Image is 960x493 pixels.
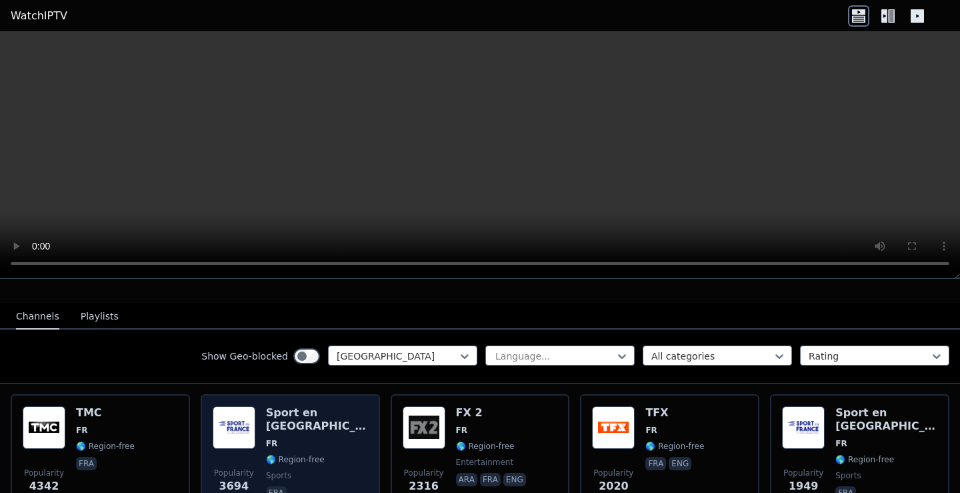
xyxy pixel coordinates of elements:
[456,473,477,486] p: ara
[835,470,861,481] span: sports
[782,406,825,449] img: Sport en France
[213,406,255,449] img: Sport en France
[593,468,633,478] span: Popularity
[76,441,135,452] span: 🌎 Region-free
[403,406,445,449] img: FX 2
[456,406,529,420] h6: FX 2
[645,457,666,470] p: fra
[16,304,59,330] button: Channels
[11,8,67,24] a: WatchIPTV
[645,406,704,420] h6: TFX
[669,457,691,470] p: eng
[835,438,847,449] span: FR
[76,457,97,470] p: fra
[81,304,119,330] button: Playlists
[456,425,467,436] span: FR
[404,468,444,478] span: Popularity
[456,457,514,468] span: entertainment
[214,468,254,478] span: Popularity
[645,441,704,452] span: 🌎 Region-free
[24,468,64,478] span: Popularity
[645,425,657,436] span: FR
[783,468,823,478] span: Popularity
[480,473,501,486] p: fra
[835,454,894,465] span: 🌎 Region-free
[76,406,135,420] h6: TMC
[592,406,635,449] img: TFX
[76,425,87,436] span: FR
[266,438,277,449] span: FR
[835,406,937,433] h6: Sport en [GEOGRAPHIC_DATA]
[266,454,325,465] span: 🌎 Region-free
[456,441,515,452] span: 🌎 Region-free
[503,473,526,486] p: eng
[23,406,65,449] img: TMC
[266,406,368,433] h6: Sport en [GEOGRAPHIC_DATA]
[201,350,288,363] label: Show Geo-blocked
[266,470,291,481] span: sports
